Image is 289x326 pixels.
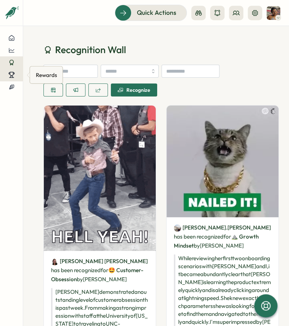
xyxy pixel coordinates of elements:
[55,43,126,56] span: Recognition Wall
[223,233,231,240] span: for
[174,223,271,250] p: has been recognized by [PERSON_NAME]
[101,267,108,274] span: for
[111,83,157,96] button: Recognize
[174,224,271,232] a: michelle.kwan[PERSON_NAME].[PERSON_NAME]
[118,87,150,93] div: Recognize
[115,5,187,21] button: Quick Actions
[51,257,148,284] p: has been recognized by [PERSON_NAME]
[137,8,176,17] span: Quick Actions
[267,6,280,20] img: Shelby Perera
[51,258,58,265] img: Laurila McCullough
[167,106,278,217] img: Recognition Image
[174,224,181,232] img: michelle.kwan
[34,69,58,81] div: Rewards
[44,106,156,251] img: Recognition Image
[51,257,148,265] a: Laurila McCullough[PERSON_NAME] [PERSON_NAME]
[51,267,143,283] span: 🤩 Customer-Obsession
